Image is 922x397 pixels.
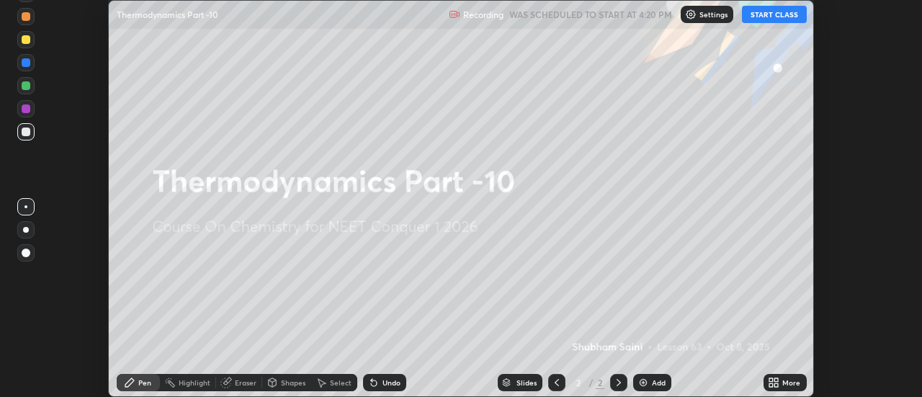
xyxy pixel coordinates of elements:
div: Select [330,379,352,386]
div: Highlight [179,379,210,386]
div: Pen [138,379,151,386]
div: 2 [571,378,586,387]
div: 2 [596,376,604,389]
div: Add [652,379,666,386]
p: Settings [699,11,728,18]
div: / [588,378,593,387]
div: Shapes [281,379,305,386]
div: Eraser [235,379,256,386]
h5: WAS SCHEDULED TO START AT 4:20 PM [509,8,672,21]
p: Thermodynamics Part -10 [117,9,218,20]
p: Recording [463,9,503,20]
img: add-slide-button [637,377,649,388]
img: recording.375f2c34.svg [449,9,460,20]
img: class-settings-icons [685,9,697,20]
div: Slides [516,379,537,386]
button: START CLASS [742,6,807,23]
div: Undo [382,379,400,386]
div: More [782,379,800,386]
